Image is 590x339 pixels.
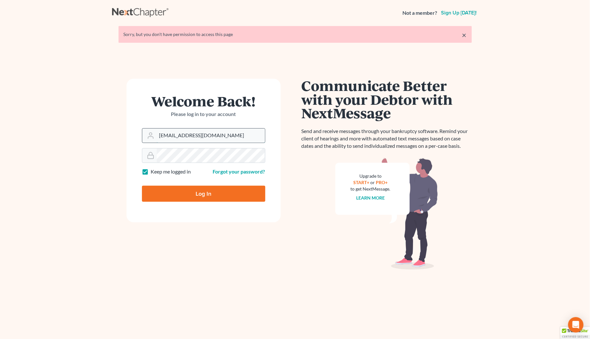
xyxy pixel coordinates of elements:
[213,168,265,174] a: Forgot your password?
[351,173,391,179] div: Upgrade to
[302,128,472,150] p: Send and receive messages through your bankruptcy software. Remind your client of hearings and mo...
[568,317,584,333] div: Open Intercom Messenger
[353,180,369,185] a: START+
[142,111,265,118] p: Please log in to your account
[462,31,467,39] a: ×
[302,79,472,120] h1: Communicate Better with your Debtor with NextMessage
[356,195,385,201] a: Learn more
[560,327,590,339] div: TrustedSite Certified
[376,180,388,185] a: PRO+
[157,129,265,143] input: Email Address
[440,10,478,15] a: Sign up [DATE]!
[370,180,375,185] span: or
[142,94,265,108] h1: Welcome Back!
[124,31,467,38] div: Sorry, but you don't have permission to access this page
[142,186,265,202] input: Log In
[151,168,191,175] label: Keep me logged in
[335,157,438,270] img: nextmessage_bg-59042aed3d76b12b5cd301f8e5b87938c9018125f34e5fa2b7a6b67550977c72.svg
[351,186,391,192] div: to get NextMessage.
[403,9,437,17] strong: Not a member?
